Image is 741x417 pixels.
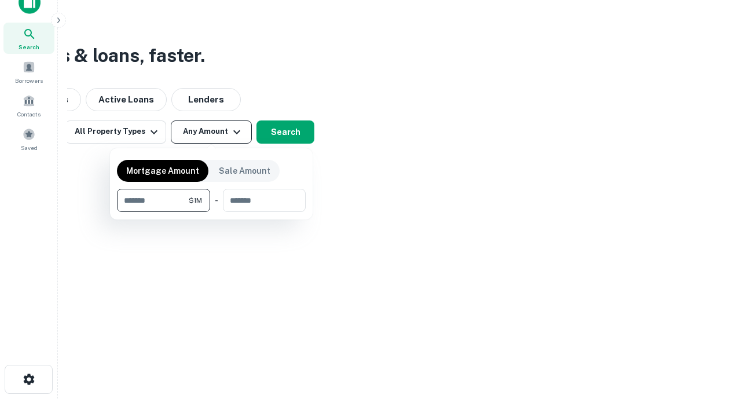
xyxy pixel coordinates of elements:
[683,324,741,380] iframe: Chat Widget
[219,164,270,177] p: Sale Amount
[215,189,218,212] div: -
[189,195,202,206] span: $1M
[126,164,199,177] p: Mortgage Amount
